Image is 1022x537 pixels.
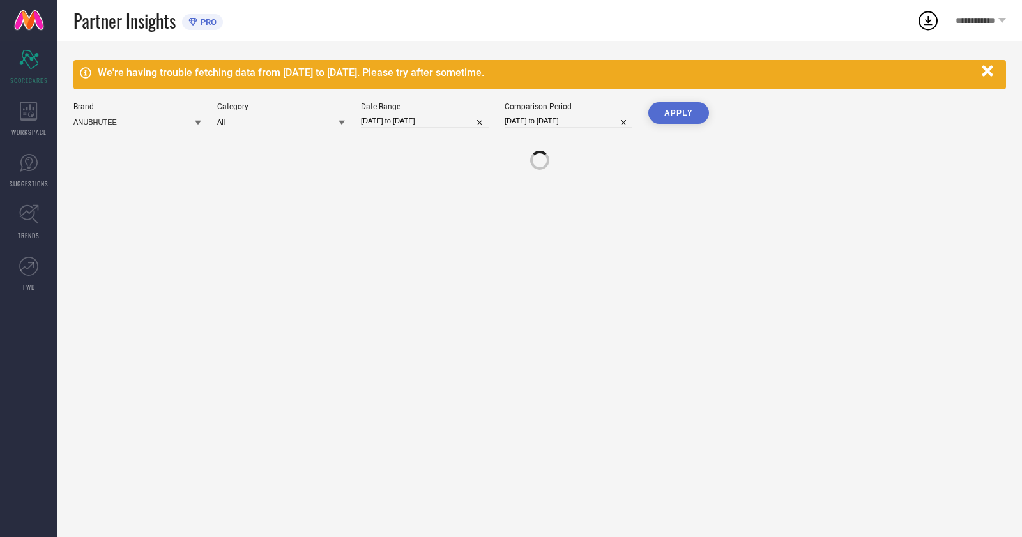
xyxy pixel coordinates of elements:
div: Category [217,102,345,111]
div: Open download list [917,9,940,32]
input: Select comparison period [505,114,632,128]
span: TRENDS [18,231,40,240]
span: PRO [197,17,217,27]
span: Partner Insights [73,8,176,34]
div: Brand [73,102,201,111]
div: We're having trouble fetching data from [DATE] to [DATE]. Please try after sometime. [98,66,975,79]
span: SUGGESTIONS [10,179,49,188]
span: FWD [23,282,35,292]
div: Date Range [361,102,489,111]
div: Comparison Period [505,102,632,111]
span: SCORECARDS [10,75,48,85]
button: APPLY [648,102,709,124]
span: WORKSPACE [11,127,47,137]
input: Select date range [361,114,489,128]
